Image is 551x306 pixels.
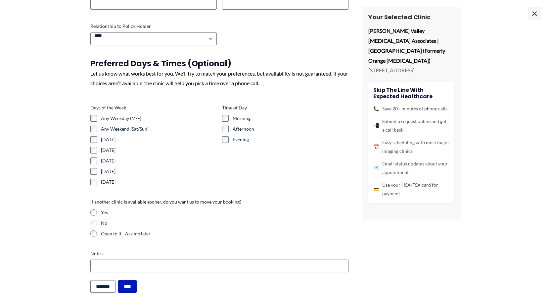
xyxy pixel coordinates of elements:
li: Easy scheduling with most major imaging clinics [373,138,449,155]
li: Save 20+ minutes of phone calls [373,104,449,113]
span: 📧 [373,164,379,172]
label: [DATE] [101,136,217,143]
h4: Skip the line with Expected Healthcare [373,87,449,99]
label: Afternoon [233,126,348,132]
p: [STREET_ADDRESS] [368,65,454,75]
label: No [101,220,348,226]
h3: Your Selected Clinic [368,13,454,21]
legend: Days of the Week [90,104,126,111]
label: Morning [233,115,348,122]
p: [PERSON_NAME] Valley [MEDICAL_DATA] Associates | [GEOGRAPHIC_DATA] (Formerly Orange [MEDICAL_DATA]) [368,26,454,65]
li: Email status updates about your appointment [373,159,449,177]
label: Open to it - Ask me later [101,230,348,237]
label: [DATE] [101,157,217,164]
li: Submit a request online and get a call back [373,117,449,134]
span: 📅 [373,143,379,151]
li: Use your HSA/FSA card for payment [373,181,449,198]
div: Let us know what works best for you. We'll try to match your preferences, but availability is not... [90,69,348,88]
label: Notes [90,250,348,257]
label: Yes [101,209,348,216]
legend: Time of Day [222,104,247,111]
label: Relationship to Policy Holder [90,23,217,30]
span: 📲 [373,121,379,130]
h3: Preferred Days & Times (Optional) [90,58,348,69]
label: Any Weekday (M-F) [101,115,217,122]
span: 💳 [373,185,379,194]
legend: If another clinic is available sooner, do you want us to move your booking? [90,199,242,205]
span: 📞 [373,104,379,113]
span: × [528,7,541,20]
label: [DATE] [101,179,217,185]
label: [DATE] [101,168,217,175]
label: Evening [233,136,348,143]
label: Any Weekend (Sat/Sun) [101,126,217,132]
label: [DATE] [101,147,217,153]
